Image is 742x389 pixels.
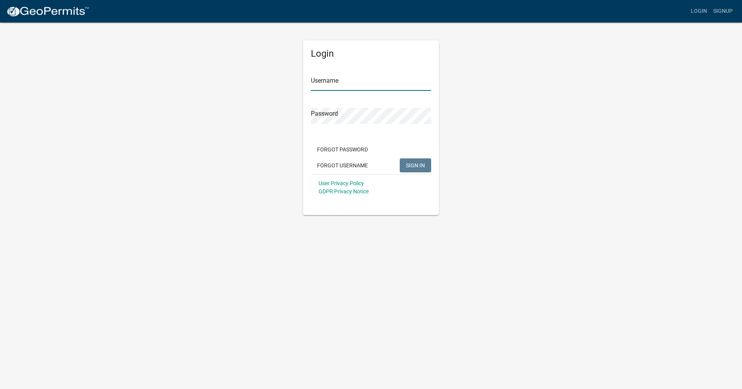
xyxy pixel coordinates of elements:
button: Forgot Username [311,158,374,172]
button: SIGN IN [400,158,431,172]
h5: Login [311,48,431,59]
a: Login [688,4,710,19]
button: Forgot Password [311,142,374,156]
span: SIGN IN [406,162,425,168]
a: Signup [710,4,736,19]
a: User Privacy Policy [319,180,364,186]
a: GDPR Privacy Notice [319,188,369,194]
